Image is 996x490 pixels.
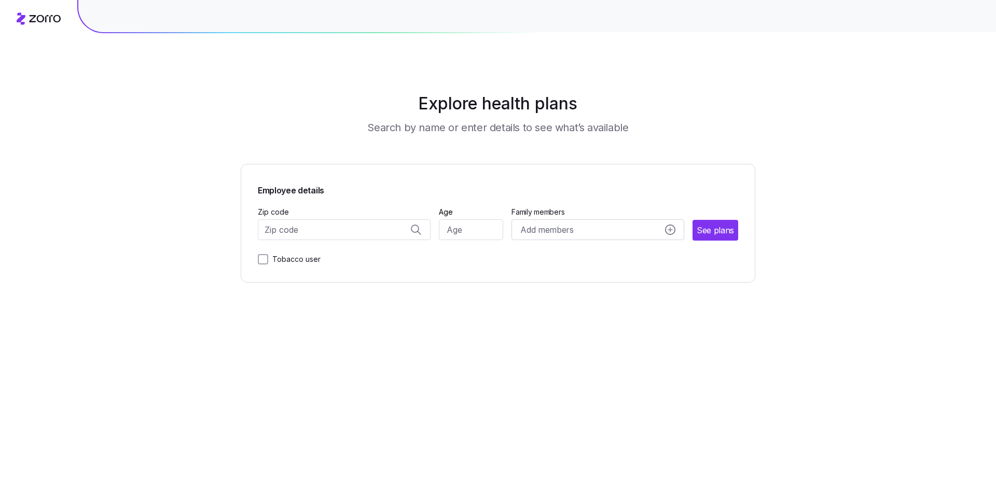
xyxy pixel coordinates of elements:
[268,253,321,265] label: Tobacco user
[697,224,734,237] span: See plans
[693,220,738,241] button: See plans
[665,225,675,235] svg: add icon
[258,206,289,218] label: Zip code
[258,219,431,240] input: Zip code
[439,219,504,240] input: Age
[511,207,684,217] span: Family members
[520,223,573,236] span: Add members
[367,120,628,135] h3: Search by name or enter details to see what’s available
[511,219,684,240] button: Add membersadd icon
[258,181,738,197] span: Employee details
[439,206,453,218] label: Age
[267,91,730,116] h1: Explore health plans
